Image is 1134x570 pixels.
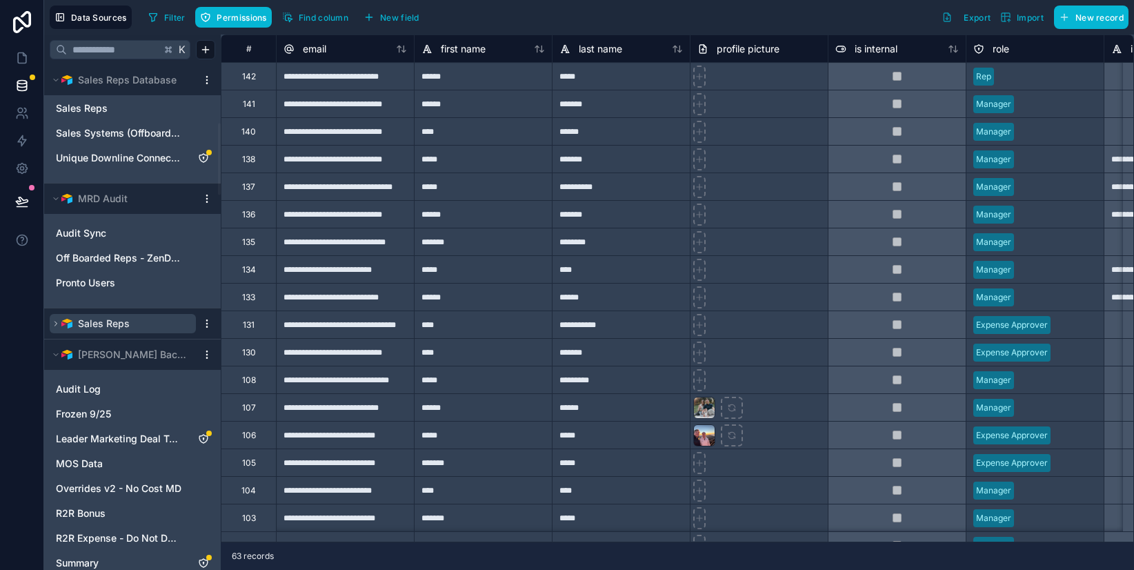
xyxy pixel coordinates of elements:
[50,345,196,364] button: Airtable Logo[PERSON_NAME] Backends
[579,42,622,56] span: last name
[56,457,181,471] a: MOS Data
[1017,12,1044,23] span: Import
[50,453,215,475] div: MOS Data
[242,402,256,413] div: 107
[242,458,256,469] div: 105
[242,375,256,386] div: 108
[976,374,1011,386] div: Manager
[242,209,255,220] div: 136
[243,540,255,551] div: 101
[242,154,255,165] div: 138
[143,7,190,28] button: Filter
[56,531,181,545] a: R2R Expense - Do Not Delete
[56,556,99,570] span: Summary
[995,6,1048,29] button: Import
[241,126,256,137] div: 140
[195,7,277,28] a: Permissions
[56,556,181,570] a: Summary
[243,320,255,331] div: 131
[50,189,196,208] button: Airtable LogoMRD Audit
[50,314,196,333] button: Airtable LogoSales Reps
[61,318,72,329] img: Airtable Logo
[359,7,424,28] button: New field
[242,292,255,303] div: 133
[299,12,348,23] span: Find column
[976,236,1011,248] div: Manager
[50,403,215,425] div: Frozen 9/25
[717,42,779,56] span: profile picture
[56,101,181,115] a: Sales Reps
[71,12,127,23] span: Data Sources
[380,12,419,23] span: New field
[242,71,256,82] div: 142
[976,319,1048,331] div: Expense Approver
[232,43,266,54] div: #
[993,42,1009,56] span: role
[976,126,1011,138] div: Manager
[195,7,271,28] button: Permissions
[243,99,255,110] div: 141
[242,264,256,275] div: 134
[976,208,1011,221] div: Manager
[976,98,1011,110] div: Manager
[855,42,897,56] span: is internal
[56,251,181,265] a: Off Boarded Reps - ZenDesk
[56,151,181,165] a: Unique Downline Connections
[242,430,256,441] div: 106
[50,378,215,400] div: Audit Log
[56,126,181,140] a: Sales Systems (Offboarding)
[56,507,106,520] span: R2R Bonus
[56,407,111,421] span: Frozen 9/25
[61,193,72,204] img: Airtable Logo
[50,428,215,450] div: Leader Marketing Deal Table
[50,272,215,294] div: Pronto Users
[964,12,991,23] span: Export
[164,12,186,23] span: Filter
[56,101,108,115] span: Sales Reps
[277,7,353,28] button: Find column
[56,276,115,290] span: Pronto Users
[56,276,181,290] a: Pronto Users
[441,42,486,56] span: first name
[50,502,215,524] div: R2R Bonus
[177,45,187,55] span: K
[242,181,255,193] div: 137
[50,478,215,500] div: Overrides v2 - No Cost MD
[937,6,995,29] button: Export
[303,42,326,56] span: email
[56,507,181,520] a: R2R Bonus
[50,70,196,90] button: Airtable LogoSales Reps Database
[976,540,1011,552] div: Manager
[56,407,181,421] a: Frozen 9/25
[50,147,215,169] div: Unique Downline Connections
[232,551,274,562] span: 63 records
[78,317,130,331] span: Sales Reps
[242,513,256,524] div: 103
[56,226,106,240] span: Audit Sync
[976,291,1011,304] div: Manager
[50,527,215,549] div: R2R Expense - Do Not Delete
[976,181,1011,193] div: Manager
[50,122,215,144] div: Sales Systems (Offboarding)
[56,382,181,396] a: Audit Log
[976,429,1048,442] div: Expense Approver
[976,512,1011,524] div: Manager
[50,6,132,29] button: Data Sources
[241,485,256,496] div: 104
[50,247,215,269] div: Off Boarded Reps - ZenDesk
[61,75,72,86] img: Airtable Logo
[56,482,181,495] a: Overrides v2 - No Cost MD
[976,264,1011,276] div: Manager
[976,402,1011,414] div: Manager
[217,12,266,23] span: Permissions
[56,382,101,396] span: Audit Log
[78,348,190,362] span: [PERSON_NAME] Backends
[1075,12,1124,23] span: New record
[56,457,103,471] span: MOS Data
[61,349,72,360] img: Airtable Logo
